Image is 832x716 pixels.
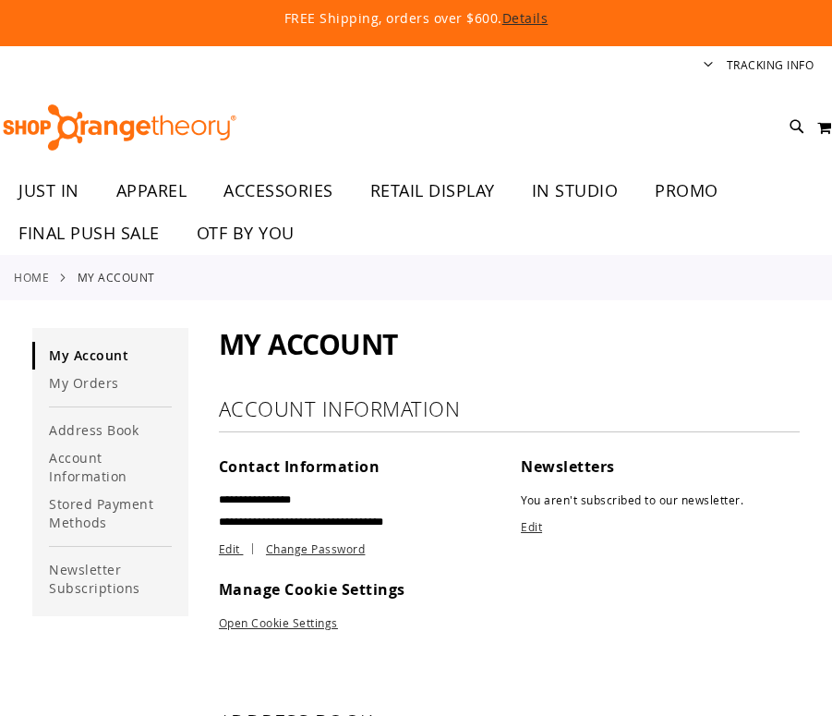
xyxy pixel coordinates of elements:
a: Address Book [32,417,188,444]
a: Edit [521,519,542,534]
a: RETAIL DISPLAY [352,170,513,212]
a: Edit [219,541,263,556]
a: IN STUDIO [513,170,637,212]
a: Tracking Info [727,57,814,73]
span: RETAIL DISPLAY [370,170,495,212]
span: Manage Cookie Settings [219,579,405,600]
p: FREE Shipping, orders over $600. [50,9,782,28]
span: FINAL PUSH SALE [18,212,160,254]
strong: Account Information [219,395,461,422]
span: Contact Information [219,456,380,477]
a: Newsletter Subscriptions [32,556,188,602]
a: ACCESSORIES [205,170,352,212]
a: PROMO [636,170,737,212]
a: OTF BY YOU [178,212,313,255]
a: My Orders [32,370,188,397]
a: Open Cookie Settings [219,615,338,630]
span: Newsletters [521,456,615,477]
a: Details [502,9,549,27]
span: Edit [219,541,240,556]
button: Account menu [704,57,713,75]
a: Change Password [266,541,366,556]
span: My Account [219,325,398,363]
a: Account Information [32,444,188,491]
span: PROMO [655,170,718,212]
strong: My Account [78,269,155,285]
a: Home [14,269,49,285]
p: You aren't subscribed to our newsletter. [521,489,800,511]
span: JUST IN [18,170,79,212]
span: APPAREL [116,170,187,212]
span: OTF BY YOU [197,212,295,254]
a: APPAREL [98,170,206,212]
a: My Account [32,342,188,370]
span: ACCESSORIES [223,170,333,212]
span: IN STUDIO [532,170,619,212]
a: Stored Payment Methods [32,491,188,537]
